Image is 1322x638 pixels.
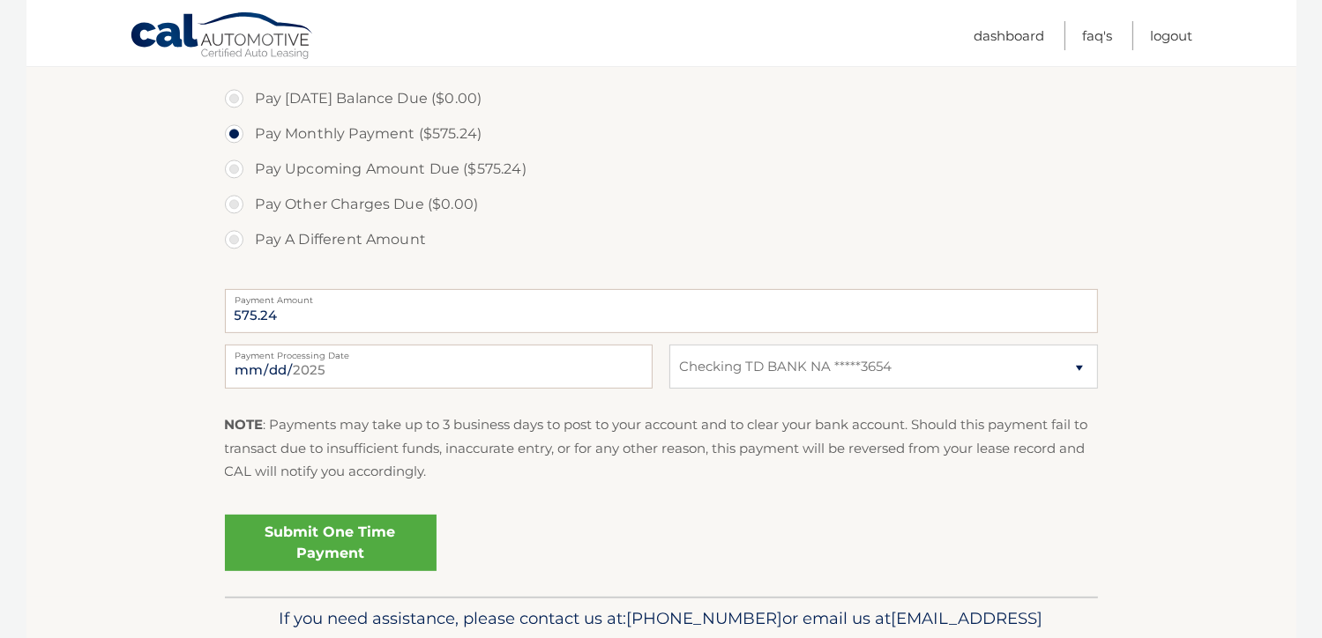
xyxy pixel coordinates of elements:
label: Payment Processing Date [225,345,653,359]
span: [PHONE_NUMBER] [627,608,783,628]
label: Pay A Different Amount [225,222,1098,257]
label: Pay Other Charges Due ($0.00) [225,187,1098,222]
a: Logout [1151,21,1193,50]
label: Pay Monthly Payment ($575.24) [225,116,1098,152]
p: : Payments may take up to 3 business days to post to your account and to clear your bank account.... [225,413,1098,483]
a: Dashboard [975,21,1045,50]
label: Payment Amount [225,289,1098,303]
label: Pay [DATE] Balance Due ($0.00) [225,81,1098,116]
a: Cal Automotive [130,11,315,63]
input: Payment Date [225,345,653,389]
input: Payment Amount [225,289,1098,333]
a: Submit One Time Payment [225,515,437,571]
a: FAQ's [1083,21,1113,50]
strong: NOTE [225,416,264,433]
label: Pay Upcoming Amount Due ($575.24) [225,152,1098,187]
